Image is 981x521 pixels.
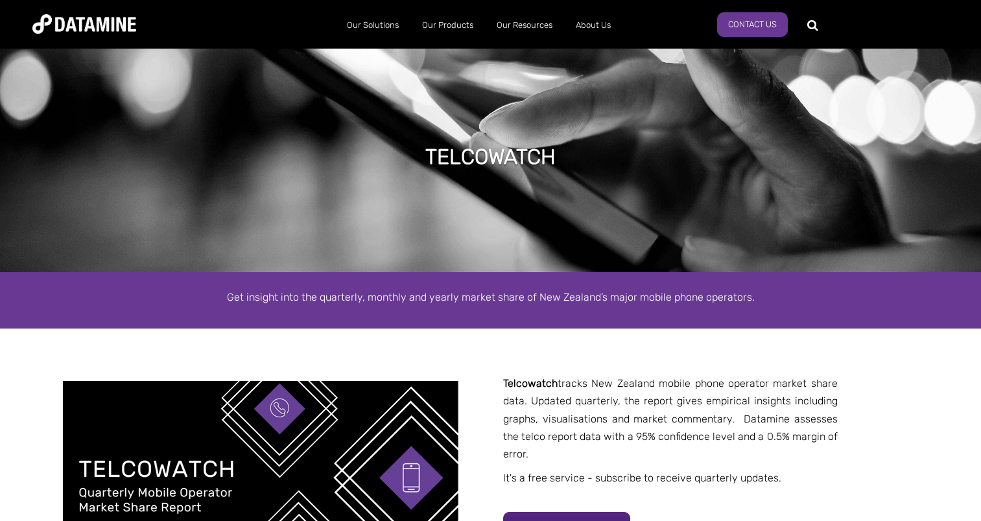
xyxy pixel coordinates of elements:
[564,8,622,42] a: About Us
[503,377,558,389] strong: Telcowatch
[717,12,788,37] a: Contact us
[503,472,781,484] span: It's a free service - subscribe to receive quarterly updates.
[425,143,556,171] h1: TELCOWATCH
[335,8,410,42] a: Our Solutions
[485,8,564,42] a: Our Resources
[503,377,838,460] span: tracks New Zealand mobile phone operator market share data. Updated quarterly, the report gives e...
[32,14,136,34] img: Datamine
[121,288,860,306] p: Get insight into the quarterly, monthly and yearly market share of New Zealand’s major mobile pho...
[410,8,485,42] a: Our Products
